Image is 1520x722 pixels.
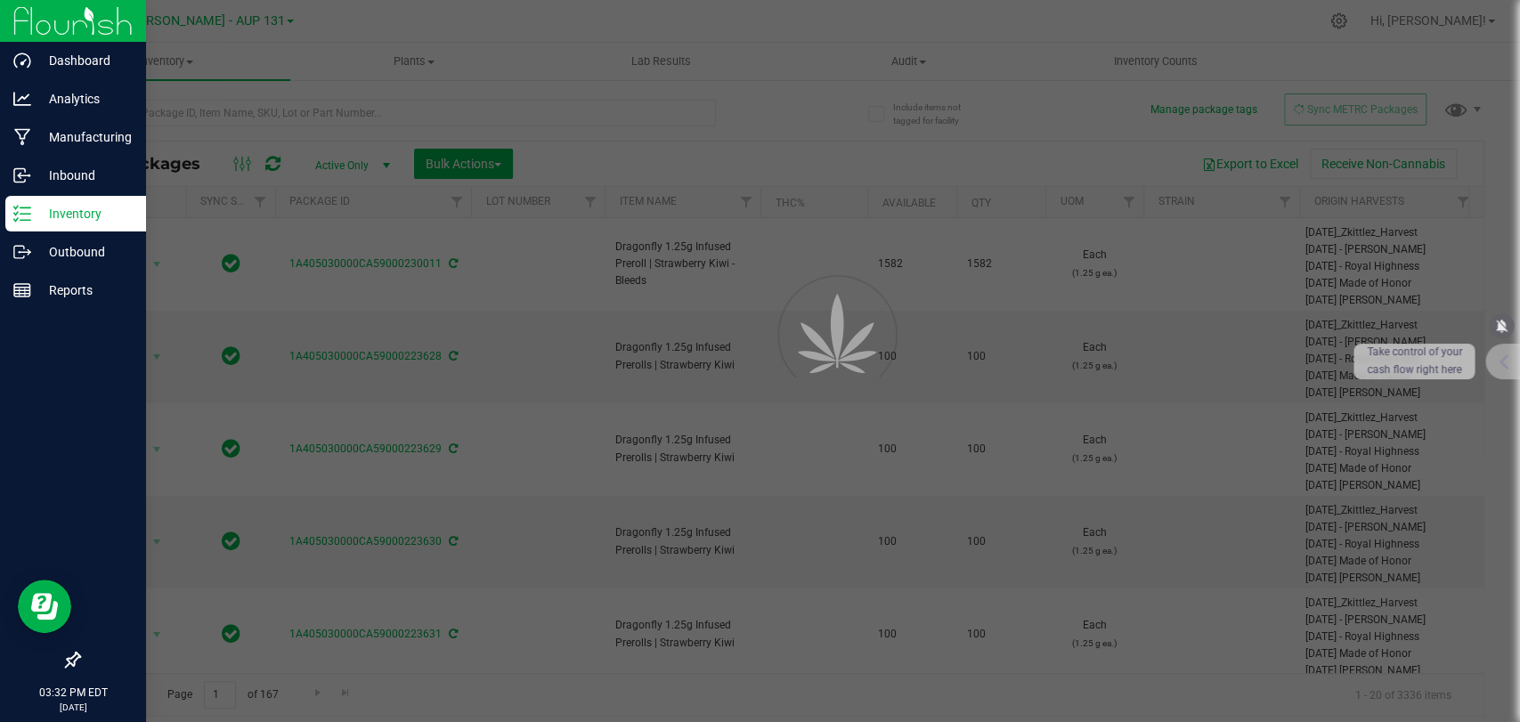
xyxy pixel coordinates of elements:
[13,52,31,69] inline-svg: Dashboard
[31,50,138,71] p: Dashboard
[31,280,138,301] p: Reports
[13,205,31,223] inline-svg: Inventory
[8,701,138,714] p: [DATE]
[18,580,71,633] iframe: Resource center
[8,685,138,701] p: 03:32 PM EDT
[31,241,138,263] p: Outbound
[13,281,31,299] inline-svg: Reports
[13,243,31,261] inline-svg: Outbound
[31,203,138,224] p: Inventory
[13,128,31,146] inline-svg: Manufacturing
[31,126,138,148] p: Manufacturing
[13,90,31,108] inline-svg: Analytics
[31,165,138,186] p: Inbound
[31,88,138,110] p: Analytics
[13,166,31,184] inline-svg: Inbound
